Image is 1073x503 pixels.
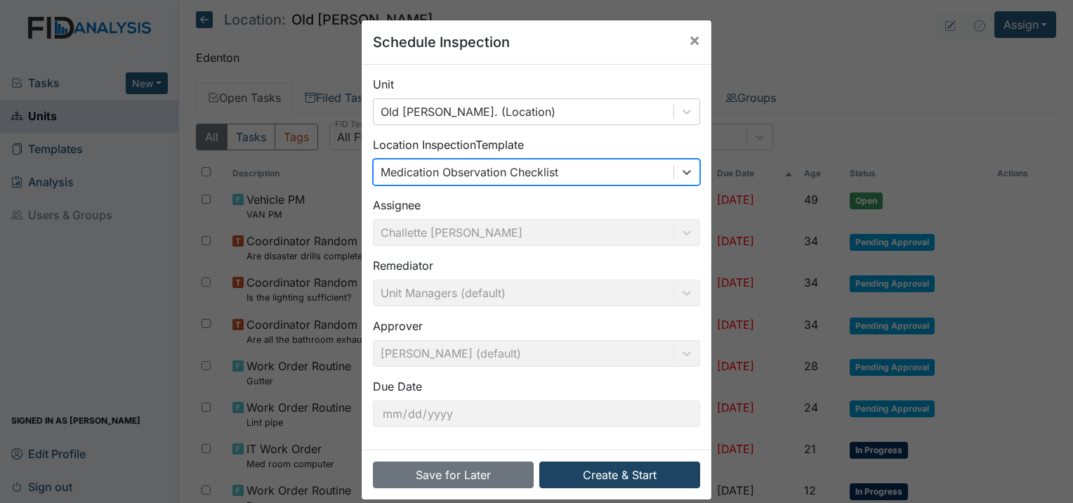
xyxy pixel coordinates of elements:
label: Approver [373,318,423,334]
div: Medication Observation Checklist [381,164,558,181]
h5: Schedule Inspection [373,32,510,53]
label: Assignee [373,197,421,214]
button: Create & Start [539,462,700,488]
button: Close [678,20,711,60]
label: Remediator [373,257,433,274]
span: × [689,30,700,50]
label: Due Date [373,378,422,395]
label: Unit [373,76,394,93]
button: Save for Later [373,462,534,488]
div: Old [PERSON_NAME]. (Location) [381,103,555,120]
label: Location Inspection Template [373,136,524,153]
